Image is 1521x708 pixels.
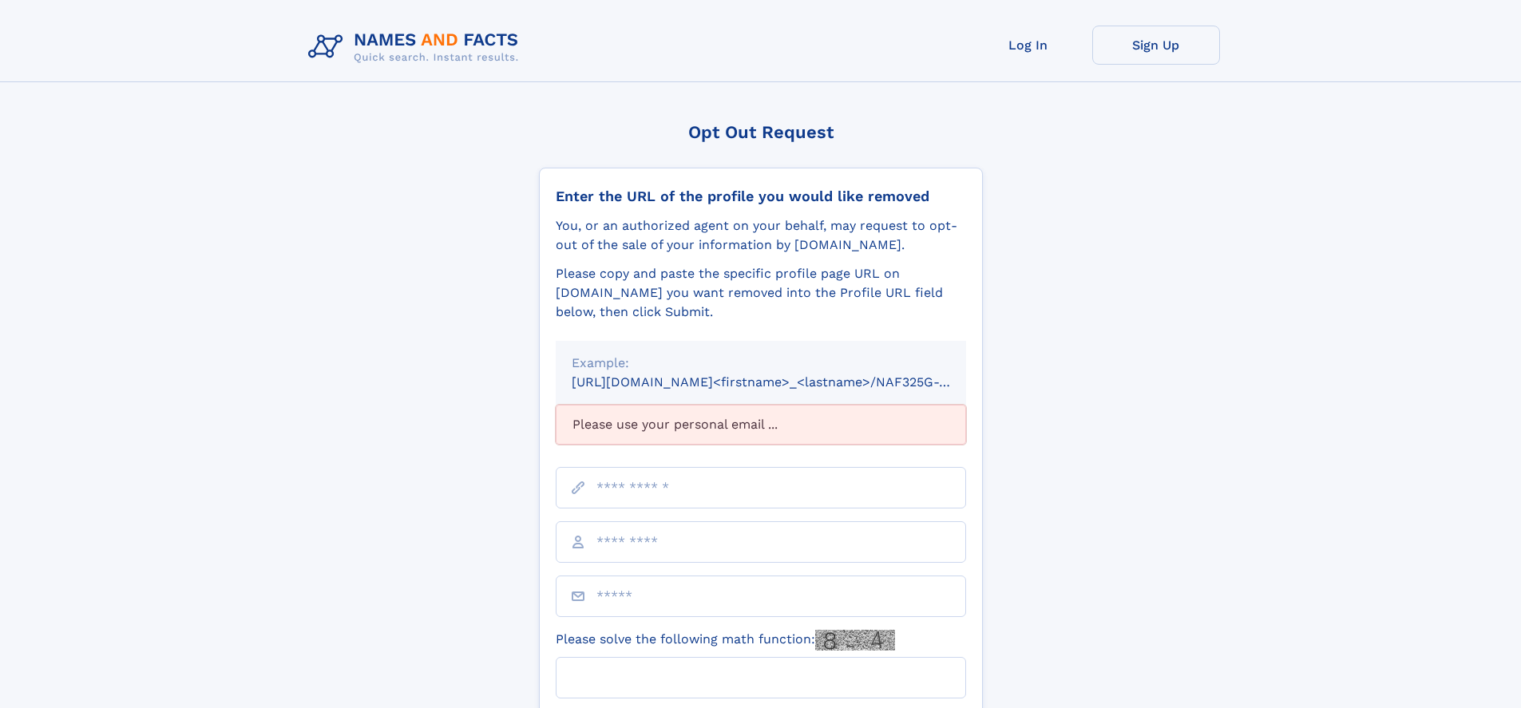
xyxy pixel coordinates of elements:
label: Please solve the following math function: [556,630,895,651]
img: Logo Names and Facts [302,26,532,69]
div: Example: [572,354,950,373]
a: Log In [964,26,1092,65]
div: Opt Out Request [539,122,983,142]
div: You, or an authorized agent on your behalf, may request to opt-out of the sale of your informatio... [556,216,966,255]
small: [URL][DOMAIN_NAME]<firstname>_<lastname>/NAF325G-xxxxxxxx [572,374,996,390]
div: Enter the URL of the profile you would like removed [556,188,966,205]
a: Sign Up [1092,26,1220,65]
div: Please copy and paste the specific profile page URL on [DOMAIN_NAME] you want removed into the Pr... [556,264,966,322]
div: Please use your personal email ... [556,405,966,445]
